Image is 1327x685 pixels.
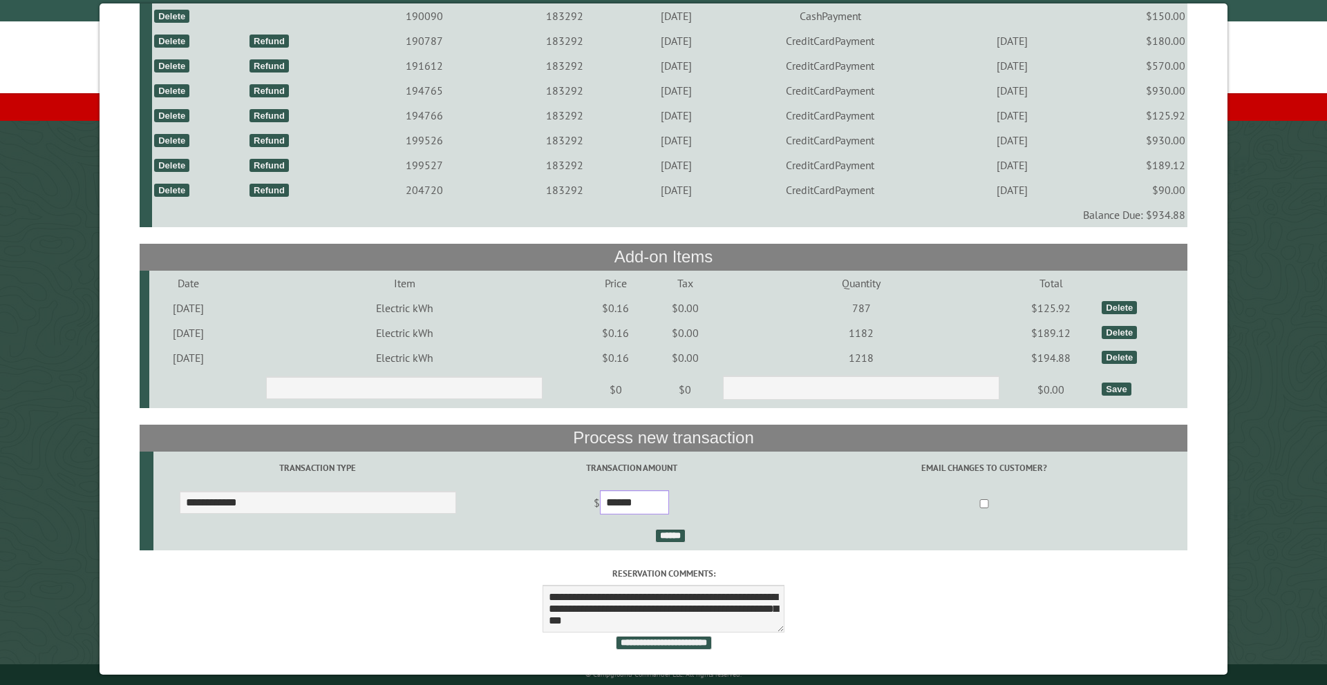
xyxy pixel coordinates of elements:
[149,320,228,345] td: [DATE]
[154,35,189,48] div: Delete
[1082,3,1187,28] td: $150.00
[633,28,718,53] td: [DATE]
[250,134,289,147] div: Refund
[1082,128,1187,153] td: $930.00
[1082,177,1187,202] td: $90.00
[1003,296,1100,320] td: $125.92
[496,53,634,78] td: 183292
[1102,326,1137,339] div: Delete
[719,128,942,153] td: CreditCardPayment
[719,53,942,78] td: CreditCardPayment
[154,184,189,197] div: Delete
[633,3,718,28] td: [DATE]
[352,53,496,78] td: 191612
[352,28,496,53] td: 190787
[228,271,581,296] td: Item
[650,370,720,409] td: $0
[496,28,634,53] td: 183292
[154,10,189,23] div: Delete
[250,59,289,73] div: Refund
[154,84,189,97] div: Delete
[352,3,496,28] td: 190090
[633,78,718,103] td: [DATE]
[633,153,718,177] td: [DATE]
[352,128,496,153] td: 199526
[783,461,1185,474] label: Email changes to customer?
[154,159,189,172] div: Delete
[352,153,496,177] td: 199527
[1003,370,1100,409] td: $0.00
[496,128,634,153] td: 183292
[228,345,581,370] td: Electric kWh
[942,153,1082,177] td: [DATE]
[633,53,718,78] td: [DATE]
[496,177,634,202] td: 183292
[719,177,942,202] td: CreditCardPayment
[720,345,1003,370] td: 1218
[650,320,720,345] td: $0.00
[352,78,496,103] td: 194765
[719,3,942,28] td: CashPayment
[633,128,718,153] td: [DATE]
[650,271,720,296] td: Tax
[154,134,189,147] div: Delete
[228,320,581,345] td: Electric kWh
[720,271,1003,296] td: Quantity
[719,153,942,177] td: CreditCardPayment
[496,153,634,177] td: 183292
[149,271,228,296] td: Date
[719,78,942,103] td: CreditCardPayment
[250,159,289,172] div: Refund
[1082,53,1187,78] td: $570.00
[484,461,779,474] label: Transaction Amount
[140,425,1188,451] th: Process new transaction
[1102,301,1137,314] div: Delete
[140,244,1188,270] th: Add-on Items
[154,59,189,73] div: Delete
[250,84,289,97] div: Refund
[250,184,289,197] div: Refund
[352,177,496,202] td: 204720
[352,103,496,128] td: 194766
[585,670,742,679] small: © Campground Commander LLC. All rights reserved.
[156,461,480,474] label: Transaction Type
[496,78,634,103] td: 183292
[228,296,581,320] td: Electric kWh
[1003,271,1100,296] td: Total
[140,567,1188,580] label: Reservation comments:
[633,103,718,128] td: [DATE]
[1082,78,1187,103] td: $930.00
[650,345,720,370] td: $0.00
[1102,351,1137,364] div: Delete
[1082,103,1187,128] td: $125.92
[633,177,718,202] td: [DATE]
[942,53,1082,78] td: [DATE]
[1003,320,1100,345] td: $189.12
[720,320,1003,345] td: 1182
[581,370,650,409] td: $0
[942,78,1082,103] td: [DATE]
[581,345,650,370] td: $0.16
[719,103,942,128] td: CreditCardPayment
[942,128,1082,153] td: [DATE]
[250,35,289,48] div: Refund
[720,296,1003,320] td: 787
[149,296,228,320] td: [DATE]
[496,3,634,28] td: 183292
[482,485,781,523] td: $
[154,109,189,122] div: Delete
[942,103,1082,128] td: [DATE]
[581,320,650,345] td: $0.16
[152,202,1187,227] td: Balance Due: $934.88
[1082,153,1187,177] td: $189.12
[581,271,650,296] td: Price
[942,177,1082,202] td: [DATE]
[719,28,942,53] td: CreditCardPayment
[149,345,228,370] td: [DATE]
[1082,28,1187,53] td: $180.00
[650,296,720,320] td: $0.00
[496,103,634,128] td: 183292
[942,28,1082,53] td: [DATE]
[1003,345,1100,370] td: $194.88
[1102,383,1131,396] div: Save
